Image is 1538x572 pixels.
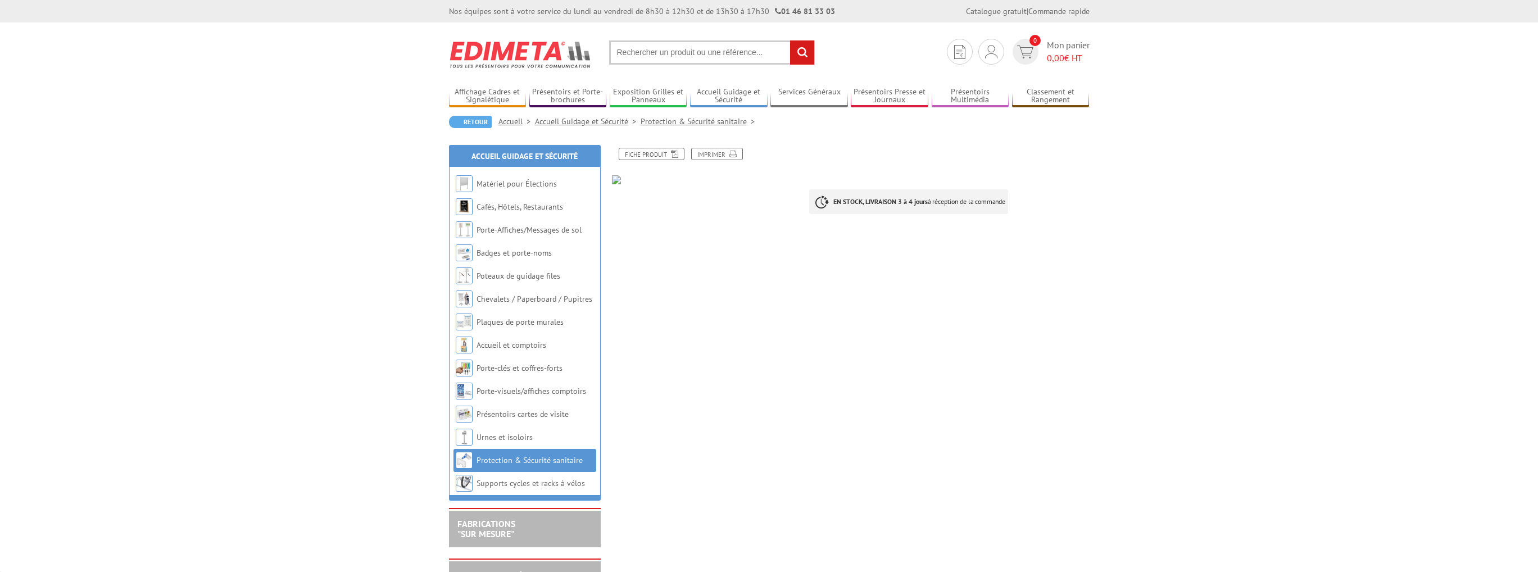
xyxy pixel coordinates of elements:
[1047,52,1064,63] span: 0,00
[456,314,473,330] img: Plaques de porte murales
[477,294,592,304] a: Chevalets / Paperboard / Pupitres
[477,455,583,465] a: Protection & Sécurité sanitaire
[610,87,687,106] a: Exposition Grilles et Panneaux
[477,340,546,350] a: Accueil et comptoirs
[449,116,492,128] a: Retour
[770,87,848,106] a: Services Généraux
[851,87,928,106] a: Présentoirs Presse et Journaux
[477,202,563,212] a: Cafés, Hôtels, Restaurants
[609,40,815,65] input: Rechercher un produit ou une référence...
[456,383,473,400] img: Porte-visuels/affiches comptoirs
[449,34,592,75] img: Edimeta
[1047,52,1090,65] span: € HT
[456,290,473,307] img: Chevalets / Paperboard / Pupitres
[477,386,586,396] a: Porte-visuels/affiches comptoirs
[1012,87,1090,106] a: Classement et Rangement
[1017,46,1033,58] img: devis rapide
[477,409,569,419] a: Présentoirs cartes de visite
[691,148,743,160] a: Imprimer
[477,317,564,327] a: Plaques de porte murales
[477,248,552,258] a: Badges et porte-noms
[449,6,835,17] div: Nos équipes sont à votre service du lundi au vendredi de 8h30 à 12h30 et de 13h30 à 17h30
[477,225,582,235] a: Porte-Affiches/Messages de sol
[1010,39,1090,65] a: devis rapide 0 Mon panier 0,00€ HT
[449,87,527,106] a: Affichage Cadres et Signalétique
[641,116,759,126] a: Protection & Sécurité sanitaire
[456,198,473,215] img: Cafés, Hôtels, Restaurants
[456,175,473,192] img: Matériel pour Élections
[477,432,533,442] a: Urnes et isoloirs
[456,267,473,284] img: Poteaux de guidage files
[1029,35,1041,46] span: 0
[457,518,515,539] a: FABRICATIONS"Sur Mesure"
[966,6,1090,17] div: |
[471,151,578,161] a: Accueil Guidage et Sécurité
[477,271,560,281] a: Poteaux de guidage files
[833,197,928,206] strong: EN STOCK, LIVRAISON 3 à 4 jours
[954,45,965,59] img: devis rapide
[529,87,607,106] a: Présentoirs et Porte-brochures
[1028,6,1090,16] a: Commande rapide
[535,116,641,126] a: Accueil Guidage et Sécurité
[477,478,585,488] a: Supports cycles et racks à vélos
[456,452,473,469] img: Protection & Sécurité sanitaire
[456,360,473,376] img: Porte-clés et coffres-forts
[985,45,997,58] img: devis rapide
[790,40,814,65] input: rechercher
[456,475,473,492] img: Supports cycles et racks à vélos
[1047,39,1090,65] span: Mon panier
[456,221,473,238] img: Porte-Affiches/Messages de sol
[477,363,562,373] a: Porte-clés et coffres-forts
[966,6,1027,16] a: Catalogue gratuit
[775,6,835,16] strong: 01 46 81 33 03
[690,87,768,106] a: Accueil Guidage et Sécurité
[456,244,473,261] img: Badges et porte-noms
[932,87,1009,106] a: Présentoirs Multimédia
[456,337,473,353] img: Accueil et comptoirs
[477,179,557,189] a: Matériel pour Élections
[619,148,684,160] a: Fiche produit
[809,189,1008,214] p: à réception de la commande
[456,406,473,423] img: Présentoirs cartes de visite
[498,116,535,126] a: Accueil
[456,429,473,446] img: Urnes et isoloirs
